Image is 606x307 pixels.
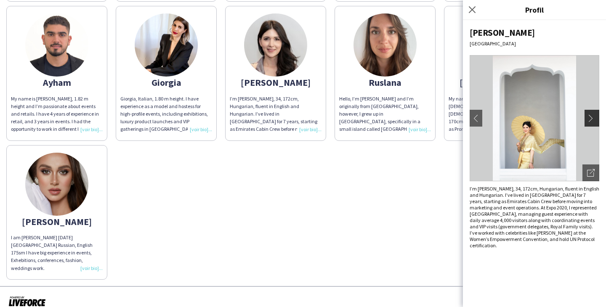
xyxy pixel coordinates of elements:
img: thumb-684ee0301fd16.jpeg [353,13,417,77]
h3: Profil [463,4,606,15]
div: [PERSON_NAME] [11,218,103,225]
img: thumb-668fbfdd36e0c.jpeg [25,13,88,77]
div: [GEOGRAPHIC_DATA] [470,40,599,47]
div: Ruslana [339,79,431,86]
div: My name is [PERSON_NAME], 1.82 m height and I’m passionate about events and retails. I have 4 yea... [11,95,103,133]
div: Ayham [11,79,103,86]
img: thumb-a9fbda4c-252d-425b-af8b-91dde0a5ca79.jpg [25,153,88,216]
div: Ouvrir les photos pop-in [582,164,599,181]
div: [PERSON_NAME] [449,79,540,86]
img: thumb-6800b272099ba.jpeg [244,13,307,77]
div: [PERSON_NAME] [470,27,599,38]
div: I’m [PERSON_NAME], 34, 172cm, Hungarian, fluent in English and Hungarian. I’ve lived in [GEOGRAPH... [230,95,322,133]
div: [PERSON_NAME] [230,79,322,86]
div: I’m [PERSON_NAME], 34, 172cm, Hungarian, fluent in English and Hungarian. I’ve lived in [GEOGRAPH... [470,185,599,249]
div: Giorgia, Italian, 1.80 m height. I have experience as a model and hostess for high-profile events... [120,95,212,133]
div: Hello, I’m [PERSON_NAME] and I’m originally from [GEOGRAPHIC_DATA], however, I grew up in [GEOGRA... [339,95,431,133]
span: I am [PERSON_NAME] [DATE] [GEOGRAPHIC_DATA] Russian, English 175sm I have big experience in event... [11,234,93,271]
img: Avatar ou photo de l'équipe [470,55,599,181]
img: Propulsé par Liveforce [8,295,46,307]
div: My name is [PERSON_NAME], born on [DEMOGRAPHIC_DATA]. I’m [DEMOGRAPHIC_DATA] citizen. My height 1... [449,95,540,133]
div: Giorgia [120,79,212,86]
img: thumb-167354389163c040d3eec95.jpeg [135,13,198,77]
